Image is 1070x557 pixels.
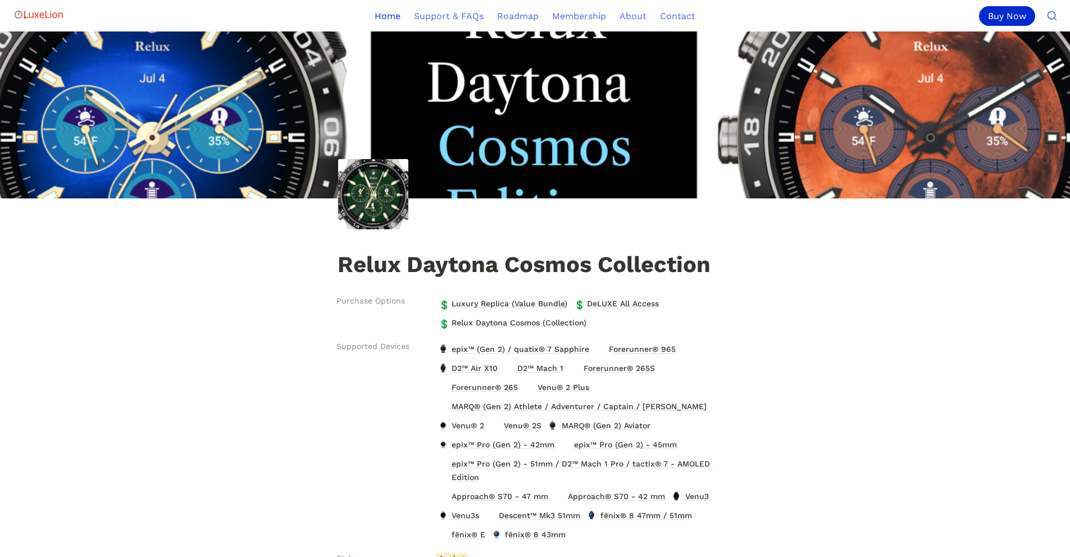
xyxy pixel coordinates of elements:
[438,530,448,539] img: fēnix® E
[450,437,556,452] span: epix™ Pro (Gen 2) - 42mm
[573,437,678,452] span: epix™ Pro (Gen 2) - 45mm
[435,397,710,415] a: MARQ® (Gen 2) Athlete / Adventurer / Captain / GolferMARQ® (Gen 2) Athlete / Adventurer / Captain...
[668,487,712,505] a: Venu3Venu3
[482,506,584,524] a: Descent™ Mk3 51mmDescent™ Mk3 51mm
[567,489,666,504] span: Approach® S70 - 42 mm
[979,6,1035,26] div: Buy Now
[498,508,581,523] span: Descent ™ Mk3 51mm
[438,511,448,520] img: Venu3s
[548,421,558,430] img: MARQ® (Gen 2) Aviator
[503,418,543,433] span: Venu® 2S
[584,506,695,524] a: fēnix® 8 47mm / 51mmfēnix® 8 47mm / 51mm
[671,492,681,501] img: Venu3
[450,399,708,414] span: MARQ® (Gen 2) Athlete / Adventurer / Captain / [PERSON_NAME]
[574,299,583,308] span: 💲
[338,159,408,229] img: Relux Daytona Cosmos Collection
[438,364,448,373] img: D2™ Air X10
[490,421,500,430] img: Venu® 2S
[438,440,448,449] img: epix™ Pro (Gen 2) - 42mm
[450,315,588,330] span: Relux Daytona Cosmos (Collection)
[438,466,448,475] img: epix™ Pro (Gen 2) - 51mm / D2™ Mach 1 Pro / tactix® 7 - AMOLED Edition
[536,380,590,395] span: Venu® 2 Plus
[552,487,668,505] a: Approach® S70 - 42 mmApproach® S70 - 42 mm
[567,359,658,377] a: Forerunner® 265SForerunner® 265S
[504,527,567,542] span: fēnix® 8 43mm
[450,296,568,311] span: Luxury Replica (Value Bundle)
[608,342,677,356] span: Forerunner® 965
[435,359,501,377] a: D2™ Air X10D2™ Air X10
[570,364,580,373] img: Forerunner® 265S
[489,526,569,544] a: fēnix® 8 43mmfēnix® 8 43mm
[561,440,571,449] img: epix™ Pro (Gen 2) - 45mm
[979,6,1040,26] a: Buy Now
[439,299,448,308] span: 💲
[336,341,409,352] span: Supported Devices
[684,489,710,504] span: Venu3
[435,378,521,396] a: Forerunner® 265Forerunner® 265
[545,416,653,434] a: MARQ® (Gen 2) AviatorMARQ® (Gen 2) Aviator
[582,361,656,375] span: Forerunner® 265S
[586,296,660,311] span: DeLUXE All Access
[435,416,488,434] a: Venu® 2Venu® 2
[435,506,482,524] a: Venu3sVenu3s
[501,359,567,377] a: D2™ Mach 1D2™ Mach 1
[571,295,662,313] a: 💲DeLUXE All Access
[435,340,593,358] a: epix™ (Gen 2) / quatix® 7 Sapphireepix™ (Gen 2) / quatix® 7 Sapphire
[438,383,448,392] img: Forerunner® 265
[524,383,534,392] img: Venu® 2 Plus
[504,364,514,373] img: D2™ Mach 1
[435,455,730,486] a: epix™ Pro (Gen 2) - 51mm / D2™ Mach 1 Pro / tactix® 7 - AMOLED Editionepix™ Pro (Gen 2) - 51mm / ...
[595,345,605,354] img: Forerunner® 965
[516,361,564,375] span: D2™ Mach 1
[450,456,727,484] span: epix™ Pro (Gen 2) - 51mm / D2™ Mach 1 Pro / tactix® 7 - AMOLED Edition
[450,361,499,375] span: D2™ Air X10
[435,295,571,313] a: 💲Luxury Replica (Value Bundle)
[488,416,545,434] a: Venu® 2SVenu® 2S
[435,436,558,454] a: epix™ Pro (Gen 2) - 42mmepix™ Pro (Gen 2) - 42mm
[586,511,597,520] img: fēnix® 8 47mm / 51mm
[435,314,590,332] a: 💲Relux Daytona Cosmos (Collection)
[450,342,590,356] span: epix™ (Gen 2) / quatix® 7 Sapphire
[450,527,486,542] span: fēnix® E
[491,530,502,539] img: fēnix® 8 43mm
[435,487,552,505] a: Approach® S70 - 47 mmApproach® S70 - 47 mm
[439,318,448,327] span: 💲
[554,492,564,501] img: Approach® S70 - 42 mm
[438,345,448,354] img: epix™ (Gen 2) / quatix® 7 Sapphire
[438,421,448,430] img: Venu® 2
[336,295,405,307] span: Purchase Options
[450,508,480,523] span: Venu3s
[438,402,448,411] img: MARQ® (Gen 2) Athlete / Adventurer / Captain / Golfer
[561,418,652,433] span: MARQ® (Gen 2) Aviator
[450,489,549,504] span: Approach® S70 - 47 mm
[13,3,64,26] img: Logo
[450,380,519,395] span: Forerunner® 265
[593,340,679,358] a: Forerunner® 965Forerunner® 965
[450,418,485,433] span: Venu® 2
[558,436,680,454] a: epix™ Pro (Gen 2) - 45mmepix™ Pro (Gen 2) - 45mm
[599,508,693,523] span: fēnix® 8 47mm / 51mm
[435,526,489,544] a: fēnix® Efēnix® E
[485,511,495,520] img: Descent™ Mk3 51mm
[438,492,448,501] img: Approach® S70 - 47 mm
[521,378,593,396] a: Venu® 2 PlusVenu® 2 Plus
[336,252,734,279] h1: Relux Daytona Cosmos Collection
